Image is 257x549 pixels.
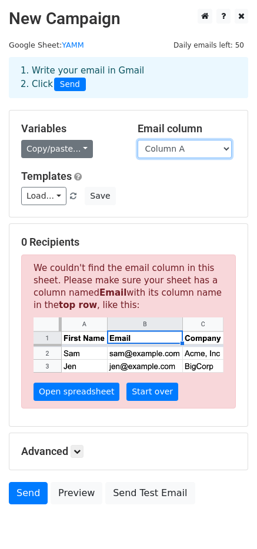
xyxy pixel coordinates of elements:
[21,187,66,205] a: Load...
[85,187,115,205] button: Save
[9,41,84,49] small: Google Sheet:
[59,300,97,310] strong: top row
[21,140,93,158] a: Copy/paste...
[9,482,48,504] a: Send
[105,482,195,504] a: Send Test Email
[21,122,120,135] h5: Variables
[138,122,236,135] h5: Email column
[21,170,72,182] a: Templates
[34,383,119,401] a: Open spreadsheet
[21,255,236,409] p: We couldn't find the email column in this sheet. Please make sure your sheet has a column named w...
[62,41,84,49] a: YAMM
[51,482,102,504] a: Preview
[99,287,126,298] strong: Email
[12,64,245,91] div: 1. Write your email in Gmail 2. Click
[21,445,236,458] h5: Advanced
[34,317,223,373] img: google_sheets_email_column-fe0440d1484b1afe603fdd0efe349d91248b687ca341fa437c667602712cb9b1.png
[198,493,257,549] iframe: Chat Widget
[21,236,236,249] h5: 0 Recipients
[126,383,178,401] a: Start over
[54,78,86,92] span: Send
[169,41,248,49] a: Daily emails left: 50
[169,39,248,52] span: Daily emails left: 50
[9,9,248,29] h2: New Campaign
